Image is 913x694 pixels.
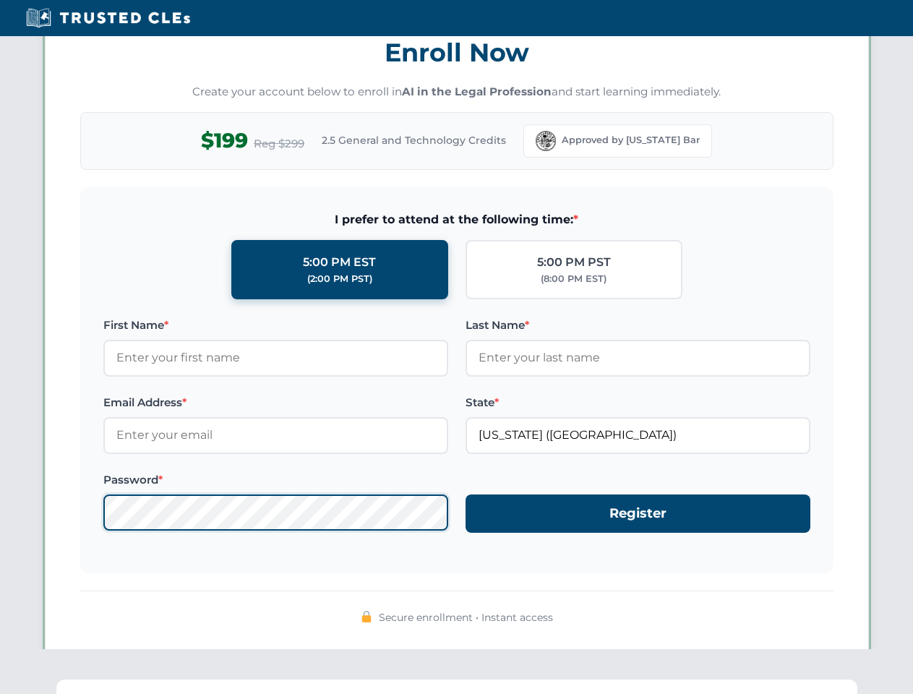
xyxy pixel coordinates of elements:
[541,272,606,286] div: (8:00 PM EST)
[562,133,700,147] span: Approved by [US_STATE] Bar
[537,253,611,272] div: 5:00 PM PST
[80,84,833,100] p: Create your account below to enroll in and start learning immediately.
[466,494,810,533] button: Register
[466,317,810,334] label: Last Name
[361,611,372,622] img: 🔒
[466,417,810,453] input: Florida (FL)
[402,85,552,98] strong: AI in the Legal Profession
[322,132,506,148] span: 2.5 General and Technology Credits
[103,340,448,376] input: Enter your first name
[80,30,833,75] h3: Enroll Now
[466,394,810,411] label: State
[201,124,248,157] span: $199
[466,340,810,376] input: Enter your last name
[303,253,376,272] div: 5:00 PM EST
[536,131,556,151] img: Florida Bar
[103,394,448,411] label: Email Address
[103,417,448,453] input: Enter your email
[307,272,372,286] div: (2:00 PM PST)
[254,135,304,153] span: Reg $299
[22,7,194,29] img: Trusted CLEs
[379,609,553,625] span: Secure enrollment • Instant access
[103,471,448,489] label: Password
[103,210,810,229] span: I prefer to attend at the following time:
[103,317,448,334] label: First Name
